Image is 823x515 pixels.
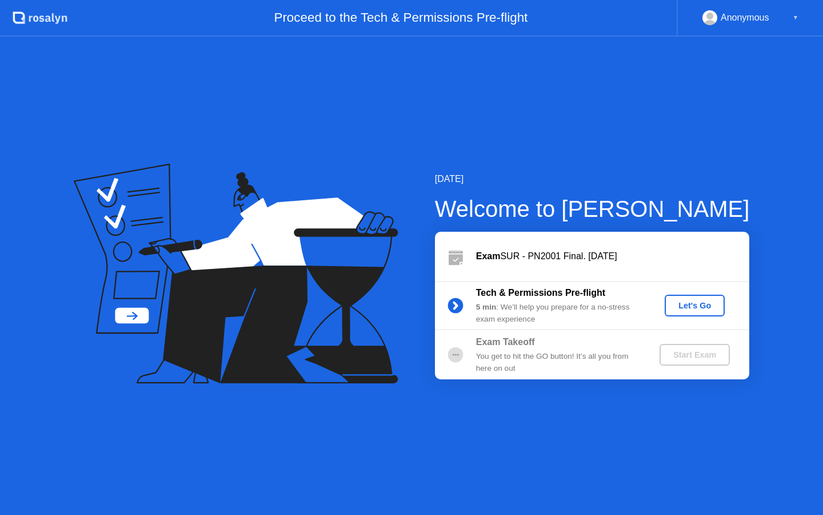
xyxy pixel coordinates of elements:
button: Start Exam [660,344,730,366]
b: Exam [476,251,501,261]
div: Welcome to [PERSON_NAME] [435,192,750,226]
div: ▼ [793,10,798,25]
div: [DATE] [435,172,750,186]
b: Tech & Permissions Pre-flight [476,288,605,298]
div: Start Exam [664,350,725,359]
b: Exam Takeoff [476,337,535,347]
div: Anonymous [721,10,769,25]
div: SUR - PN2001 Final. [DATE] [476,249,749,263]
button: Let's Go [665,295,725,316]
div: Let's Go [669,301,720,310]
div: : We’ll help you prepare for a no-stress exam experience [476,302,641,325]
div: You get to hit the GO button! It’s all you from here on out [476,351,641,374]
b: 5 min [476,303,497,311]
